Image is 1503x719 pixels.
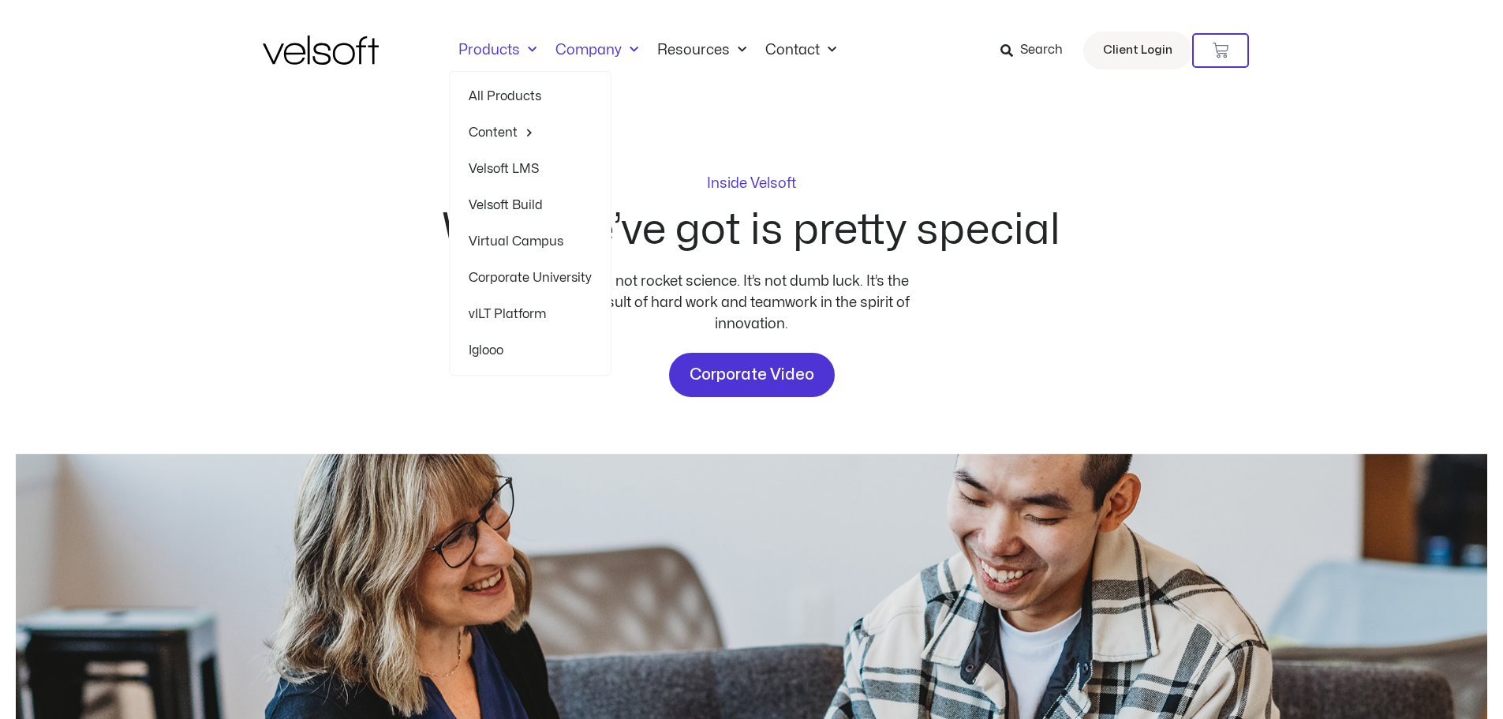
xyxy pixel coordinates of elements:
[449,42,846,59] nav: Menu
[707,177,796,191] p: Inside Velsoft
[1000,37,1074,64] a: Search
[469,223,592,260] a: Virtual Campus
[1103,40,1172,61] span: Client Login
[449,71,611,376] ul: ProductsMenu Toggle
[469,114,592,151] a: ContentMenu Toggle
[586,271,918,335] div: It’s not rocket science. It’s not dumb luck. It’s the result of hard work and teamwork in the spi...
[469,296,592,332] a: vILT Platform
[669,353,835,397] a: Corporate Video
[1083,32,1192,69] a: Client Login
[469,260,592,296] a: Corporate University
[443,209,1060,252] h2: What we’ve got is pretty special
[469,332,592,369] a: Iglooo
[756,42,846,59] a: ContactMenu Toggle
[469,151,592,187] a: Velsoft LMS
[469,78,592,114] a: All Products
[546,42,648,59] a: CompanyMenu Toggle
[263,36,379,65] img: Velsoft Training Materials
[648,42,756,59] a: ResourcesMenu Toggle
[690,362,814,388] span: Corporate Video
[449,42,546,59] a: ProductsMenu Toggle
[1020,40,1063,61] span: Search
[469,187,592,223] a: Velsoft Build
